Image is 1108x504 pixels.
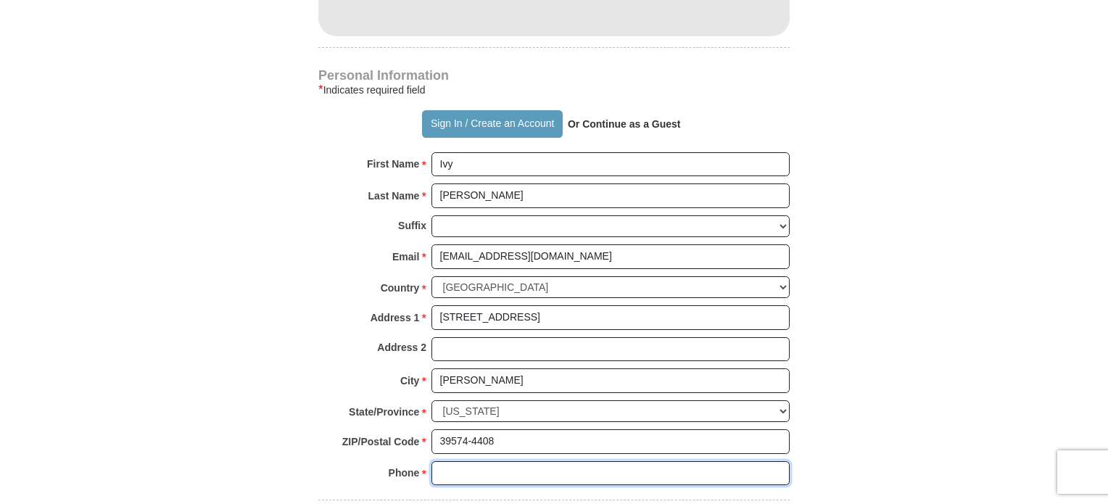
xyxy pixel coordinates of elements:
strong: Phone [389,463,420,483]
div: Indicates required field [318,81,790,99]
strong: ZIP/Postal Code [342,431,420,452]
strong: Address 1 [371,307,420,328]
strong: State/Province [349,402,419,422]
strong: Address 2 [377,337,426,358]
h4: Personal Information [318,70,790,81]
strong: Email [392,247,419,267]
strong: City [400,371,419,391]
button: Sign In / Create an Account [422,110,562,138]
strong: Last Name [368,186,420,206]
strong: First Name [367,154,419,174]
strong: Or Continue as a Guest [568,118,681,130]
strong: Suffix [398,215,426,236]
strong: Country [381,278,420,298]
